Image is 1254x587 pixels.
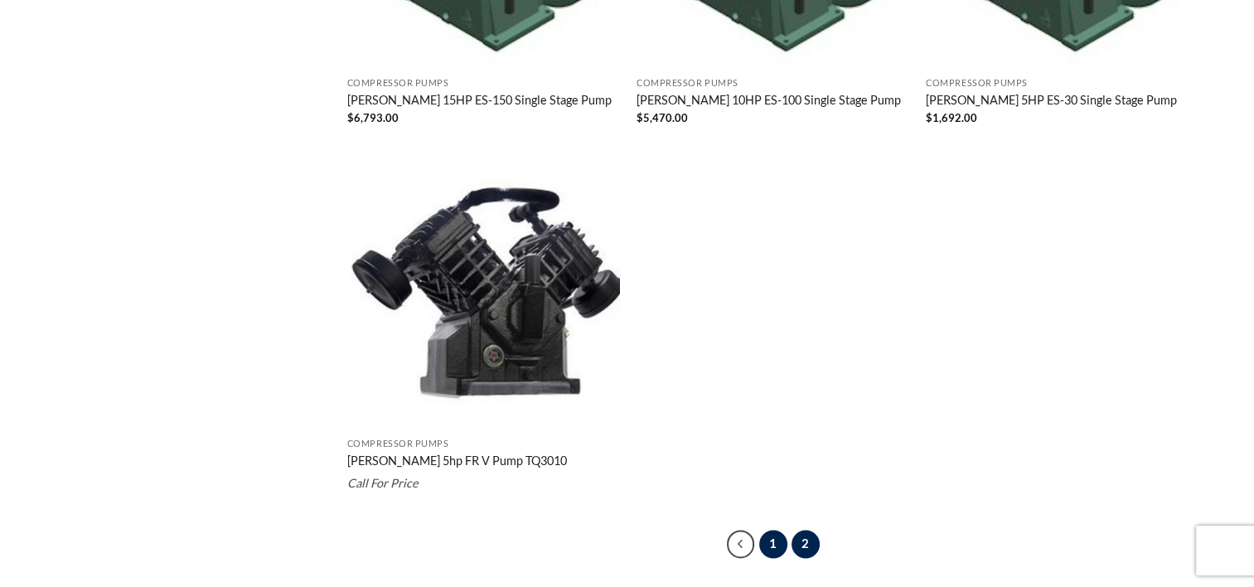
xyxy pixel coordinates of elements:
[759,530,787,558] a: 1
[926,93,1177,111] a: [PERSON_NAME] 5HP ES-30 Single Stage Pump
[347,78,621,89] p: Compressor Pumps
[926,111,977,124] bdi: 1,692.00
[926,111,932,124] span: $
[347,111,399,124] bdi: 6,793.00
[347,157,621,430] img: CH TQ3010
[347,454,567,472] a: [PERSON_NAME] 5hp FR V Pump TQ3010
[347,111,354,124] span: $
[637,78,910,89] p: Compressor Pumps
[637,111,688,124] bdi: 5,470.00
[637,93,901,111] a: [PERSON_NAME] 10HP ES-100 Single Stage Pump
[727,530,755,558] a: Previous
[347,530,1199,558] nav: Product Pagination
[347,93,612,111] a: [PERSON_NAME] 15HP ES-150 Single Stage Pump
[637,111,643,124] span: $
[792,530,820,558] span: 2
[347,476,419,490] em: Call For Price
[347,439,621,449] p: Compressor Pumps
[926,78,1199,89] p: Compressor Pumps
